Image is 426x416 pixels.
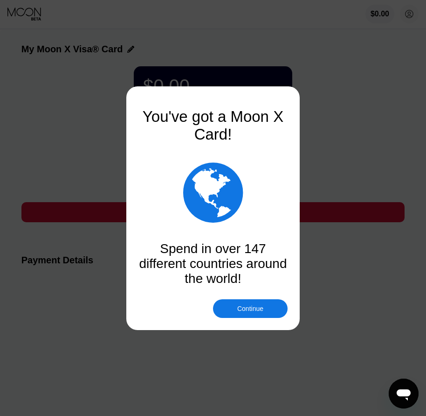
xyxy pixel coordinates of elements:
[183,157,243,227] div: 
[138,157,288,227] div: 
[389,379,419,409] iframe: Button to launch messaging window
[138,108,288,143] div: You've got a Moon X Card!
[237,305,263,312] div: Continue
[213,299,288,318] div: Continue
[138,241,288,286] div: Spend in over 147 different countries around the world!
